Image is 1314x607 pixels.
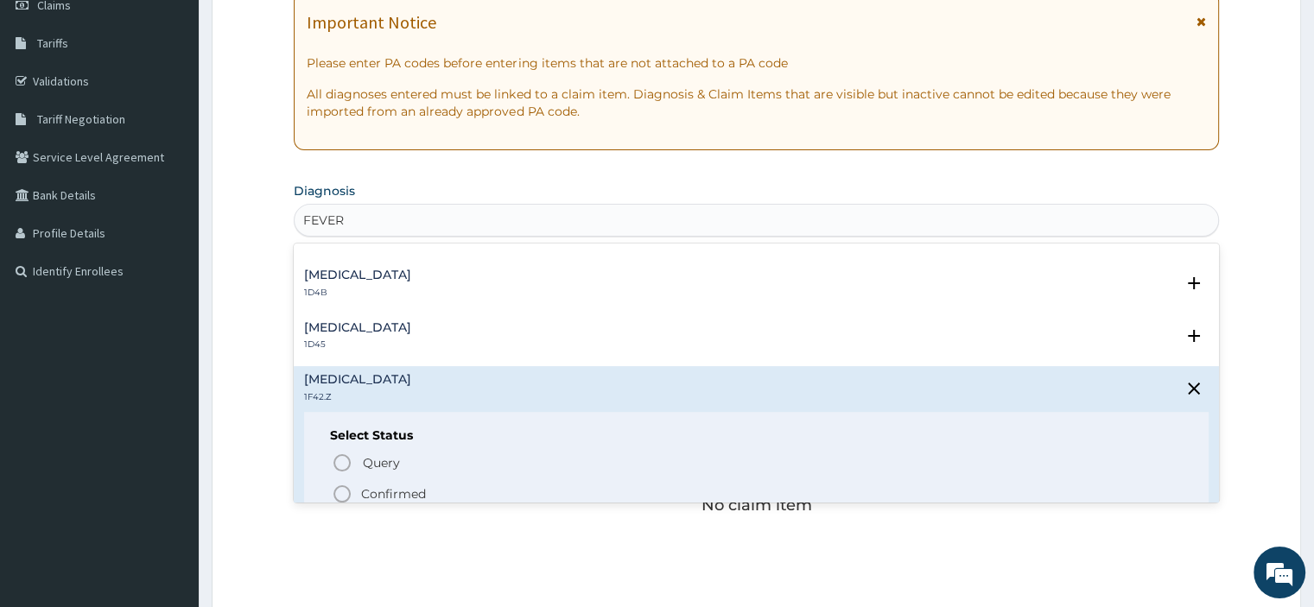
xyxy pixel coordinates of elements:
[332,452,352,473] i: status option query
[1184,326,1204,346] i: open select status
[330,429,1182,442] h6: Select Status
[363,454,400,471] span: Query
[37,111,125,127] span: Tariff Negotiation
[304,321,411,334] h4: [MEDICAL_DATA]
[32,86,70,130] img: d_794563401_company_1708531726252_794563401
[100,189,238,364] span: We're online!
[1184,273,1204,294] i: open select status
[307,13,436,32] h1: Important Notice
[304,373,411,386] h4: [MEDICAL_DATA]
[307,54,1205,72] p: Please enter PA codes before entering items that are not attached to a PA code
[701,496,811,514] p: No claim item
[37,35,68,51] span: Tariffs
[361,485,426,503] p: Confirmed
[283,9,325,50] div: Minimize live chat window
[90,97,290,119] div: Chat with us now
[294,182,355,199] label: Diagnosis
[304,287,411,299] p: 1D4B
[307,85,1205,120] p: All diagnoses entered must be linked to a claim item. Diagnosis & Claim Items that are visible bu...
[304,338,411,351] p: 1D45
[9,415,329,476] textarea: Type your message and hit 'Enter'
[1184,378,1204,399] i: close select status
[332,484,352,504] i: status option filled
[304,391,411,403] p: 1F42.Z
[304,269,411,281] h4: [MEDICAL_DATA]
